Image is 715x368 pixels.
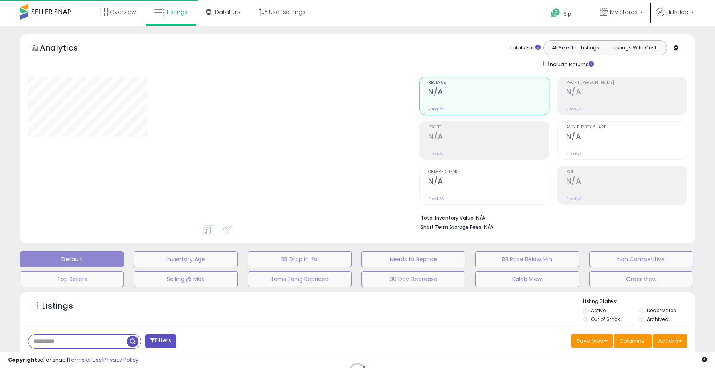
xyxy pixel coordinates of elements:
button: Listings With Cost [605,43,664,53]
div: Totals For [510,44,541,52]
button: Selling @ Max [134,271,237,287]
button: Top Sellers [20,271,124,287]
span: Overview [110,8,136,16]
button: 30 Day Decrease [361,271,465,287]
small: Prev: N/A [566,152,582,156]
button: Order View [589,271,693,287]
span: Ordered Items [428,170,549,174]
span: Help [561,10,571,17]
i: Get Help [551,8,561,18]
h2: N/A [428,87,549,98]
div: Include Returns [537,59,603,69]
small: Prev: N/A [566,107,582,112]
span: Revenue [428,81,549,85]
span: Avg. Buybox Share [566,125,687,130]
button: All Selected Listings [546,43,605,53]
span: Listings [167,8,188,16]
span: Hi Kaleb [666,8,689,16]
span: ROI [566,170,687,174]
a: Help [545,2,587,26]
h5: Analytics [40,42,93,55]
span: DataHub [215,8,240,16]
button: BB Drop in 7d [248,251,352,267]
h2: N/A [428,177,549,187]
span: Profit [428,125,549,130]
button: Non Competitive [589,251,693,267]
button: Needs to Reprice [361,251,465,267]
button: BB Price Below Min [475,251,579,267]
button: Inventory Age [134,251,237,267]
span: N/A [484,223,494,231]
button: Default [20,251,124,267]
div: seller snap | | [8,356,138,364]
b: Short Term Storage Fees: [421,224,483,230]
button: Items Being Repriced [248,271,352,287]
span: Profit [PERSON_NAME] [566,81,687,85]
small: Prev: N/A [428,196,444,201]
b: Total Inventory Value: [421,215,475,221]
h2: N/A [566,87,687,98]
small: Prev: N/A [428,152,444,156]
span: My Stores [610,8,638,16]
li: N/A [421,213,681,222]
h2: N/A [566,177,687,187]
small: Prev: N/A [566,196,582,201]
strong: Copyright [8,356,37,364]
a: Hi Kaleb [656,8,694,26]
h2: N/A [428,132,549,143]
button: Kaleb View [475,271,579,287]
small: Prev: N/A [428,107,444,112]
h2: N/A [566,132,687,143]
